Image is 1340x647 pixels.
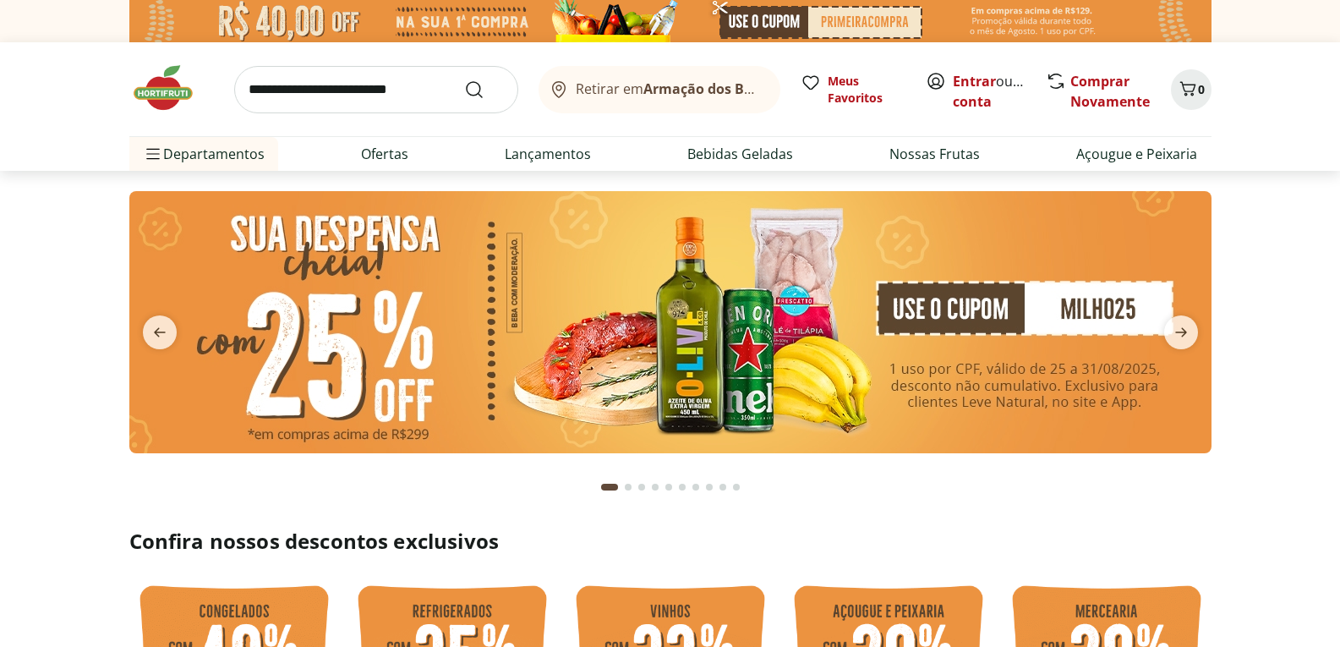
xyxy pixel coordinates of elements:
button: Go to page 3 from fs-carousel [635,467,648,507]
button: Go to page 6 from fs-carousel [675,467,689,507]
button: Go to page 10 from fs-carousel [730,467,743,507]
button: previous [129,315,190,349]
button: Go to page 7 from fs-carousel [689,467,703,507]
a: Açougue e Peixaria [1076,144,1197,164]
button: Go to page 2 from fs-carousel [621,467,635,507]
span: 0 [1198,81,1205,97]
a: Criar conta [953,72,1046,111]
a: Meus Favoritos [801,73,905,107]
h2: Confira nossos descontos exclusivos [129,528,1211,555]
a: Bebidas Geladas [687,144,793,164]
a: Comprar Novamente [1070,72,1150,111]
button: Go to page 5 from fs-carousel [662,467,675,507]
img: Hortifruti [129,63,214,113]
button: Go to page 8 from fs-carousel [703,467,716,507]
a: Lançamentos [505,144,591,164]
span: Retirar em [576,81,763,96]
button: Menu [143,134,163,174]
img: cupom [129,191,1211,453]
button: Go to page 4 from fs-carousel [648,467,662,507]
a: Entrar [953,72,996,90]
button: Carrinho [1171,69,1211,110]
button: Retirar emArmação dos Búzios/RJ [539,66,780,113]
button: Submit Search [464,80,505,100]
button: next [1151,315,1211,349]
a: Ofertas [361,144,408,164]
span: Meus Favoritos [828,73,905,107]
span: ou [953,71,1028,112]
button: Current page from fs-carousel [598,467,621,507]
button: Go to page 9 from fs-carousel [716,467,730,507]
span: Departamentos [143,134,265,174]
a: Nossas Frutas [889,144,980,164]
b: Armação dos Búzios/RJ [643,80,799,98]
input: search [234,66,518,113]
